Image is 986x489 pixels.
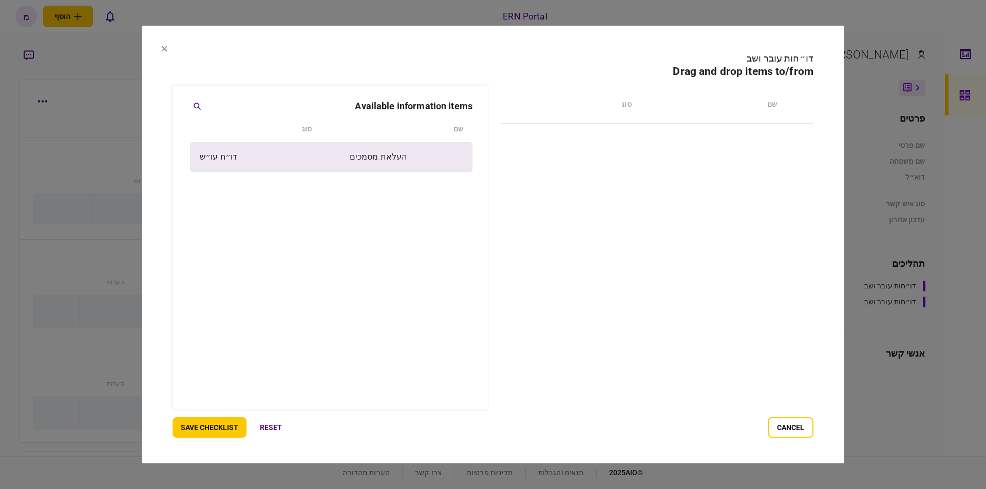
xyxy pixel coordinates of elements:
[173,65,813,78] h2: Drag and drop items to/from
[637,99,778,110] div: שם
[173,51,813,65] div: דו״חות עובר ושב
[252,417,290,438] button: reset
[173,417,246,438] button: save checklist
[768,417,813,438] button: cancel
[355,102,472,111] h3: available information items
[538,99,631,110] div: סוג
[197,121,312,138] div: סוג
[317,121,463,138] div: שם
